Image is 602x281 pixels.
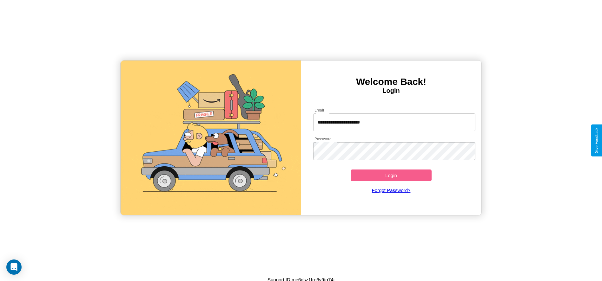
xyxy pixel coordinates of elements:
a: Forgot Password? [310,181,472,199]
label: Password [314,136,331,142]
div: Give Feedback [594,128,599,153]
h3: Welcome Back! [301,76,481,87]
label: Email [314,107,324,113]
div: Open Intercom Messenger [6,259,22,275]
button: Login [351,169,432,181]
h4: Login [301,87,481,94]
img: gif [121,61,301,215]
